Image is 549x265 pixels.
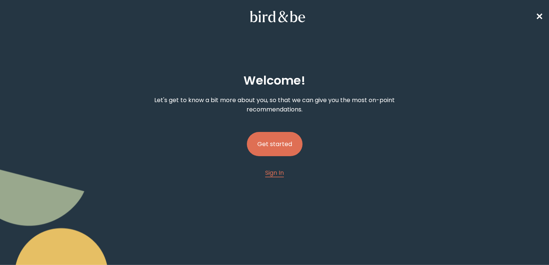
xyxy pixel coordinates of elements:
h2: Welcome ! [244,72,305,89]
a: Get started [247,120,303,168]
span: Sign In [265,168,284,177]
p: Let's get to know a bit more about you, so that we can give you the most on-point recommendations. [143,95,406,114]
iframe: Gorgias live chat messenger [512,230,542,258]
a: Sign In [265,168,284,177]
a: ✕ [536,10,543,23]
button: Get started [247,132,303,156]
